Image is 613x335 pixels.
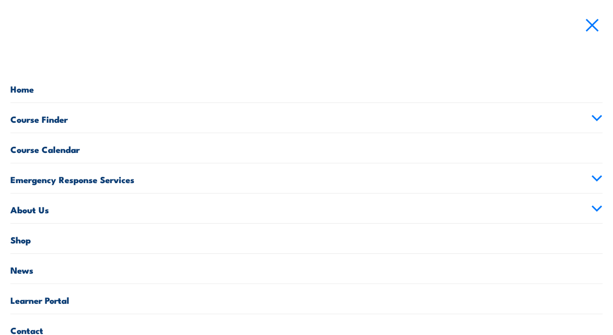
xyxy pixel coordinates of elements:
a: Emergency Response Services [10,163,603,193]
a: Learner Portal [10,284,603,314]
a: Shop [10,224,603,253]
a: Course Calendar [10,133,603,163]
a: Course Finder [10,103,603,133]
a: Home [10,73,603,102]
a: News [10,254,603,284]
a: About Us [10,194,603,223]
